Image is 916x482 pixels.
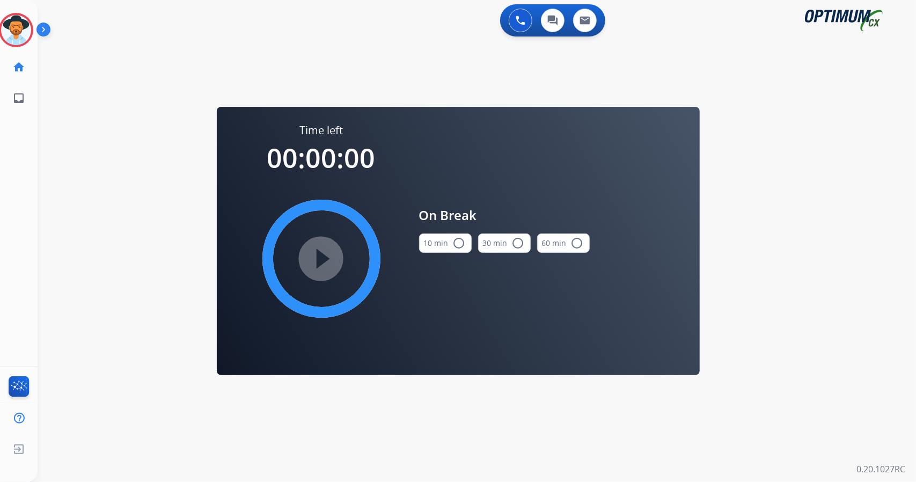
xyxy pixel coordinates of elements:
[267,140,376,176] span: 00:00:00
[478,233,531,253] button: 30 min
[453,237,466,250] mat-icon: radio_button_unchecked
[12,61,25,74] mat-icon: home
[512,237,525,250] mat-icon: radio_button_unchecked
[419,206,590,225] span: On Break
[299,123,343,138] span: Time left
[856,463,905,476] p: 0.20.1027RC
[537,233,590,253] button: 60 min
[571,237,584,250] mat-icon: radio_button_unchecked
[12,92,25,105] mat-icon: inbox
[419,233,472,253] button: 10 min
[1,15,31,45] img: avatar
